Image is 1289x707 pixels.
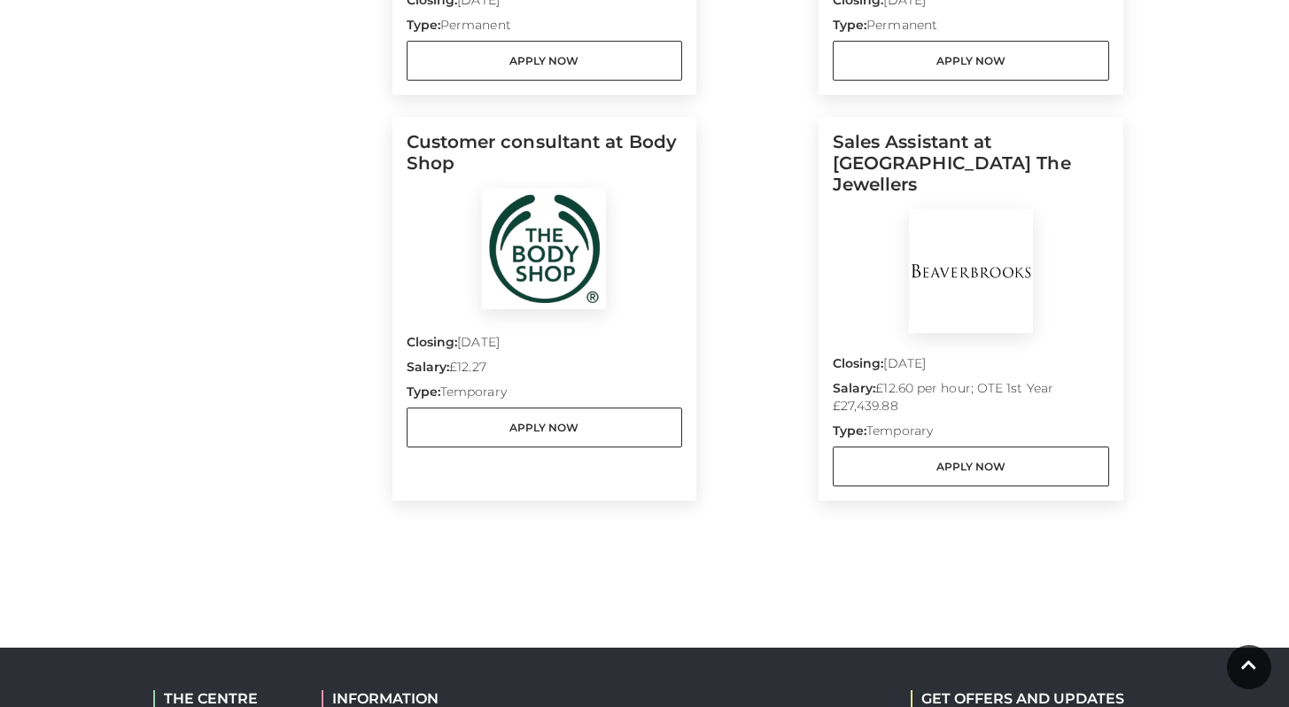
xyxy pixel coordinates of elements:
[833,447,1109,486] a: Apply Now
[833,379,1109,422] p: £12.60 per hour; OTE 1st Year £27,439.88
[407,333,683,358] p: [DATE]
[407,358,683,383] p: £12.27
[833,354,1109,379] p: [DATE]
[833,16,1109,41] p: Permanent
[153,690,295,707] h2: THE CENTRE
[407,383,683,408] p: Temporary
[407,359,450,375] strong: Salary:
[833,41,1109,81] a: Apply Now
[407,16,683,41] p: Permanent
[407,384,440,400] strong: Type:
[911,690,1124,707] h2: GET OFFERS AND UPDATES
[407,17,440,33] strong: Type:
[322,690,547,707] h2: INFORMATION
[407,41,683,81] a: Apply Now
[833,422,1109,447] p: Temporary
[407,408,683,447] a: Apply Now
[833,17,866,33] strong: Type:
[833,380,876,396] strong: Salary:
[407,131,683,188] h5: Customer consultant at Body Shop
[833,131,1109,209] h5: Sales Assistant at [GEOGRAPHIC_DATA] The Jewellers
[407,334,458,350] strong: Closing:
[833,423,866,439] strong: Type:
[833,355,884,371] strong: Closing:
[482,188,606,309] img: Body Shop
[909,209,1033,333] img: BeaverBrooks The Jewellers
